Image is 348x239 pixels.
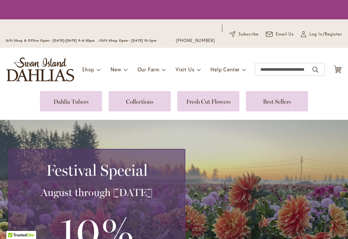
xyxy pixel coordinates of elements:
span: Gift Shop & Office Open - [DATE]-[DATE] 9-4:30pm / [6,38,101,43]
span: Email Us [276,31,294,37]
a: store logo [6,57,74,81]
span: Log In/Register [309,31,342,37]
button: Search [313,65,318,75]
a: [PHONE_NUMBER] [176,37,215,44]
a: Subscribe [229,31,259,37]
span: Shop [82,66,94,73]
h2: Festival Special [16,161,177,179]
span: Visit Us [176,66,194,73]
a: Log In/Register [301,31,342,37]
a: Email Us [266,31,294,37]
h3: August through [DATE] [16,186,177,199]
span: New [111,66,121,73]
span: Gift Shop Open - [DATE] 10-3pm [101,38,157,43]
span: Our Farm [138,66,159,73]
span: Help Center [210,66,240,73]
span: Subscribe [238,31,259,37]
